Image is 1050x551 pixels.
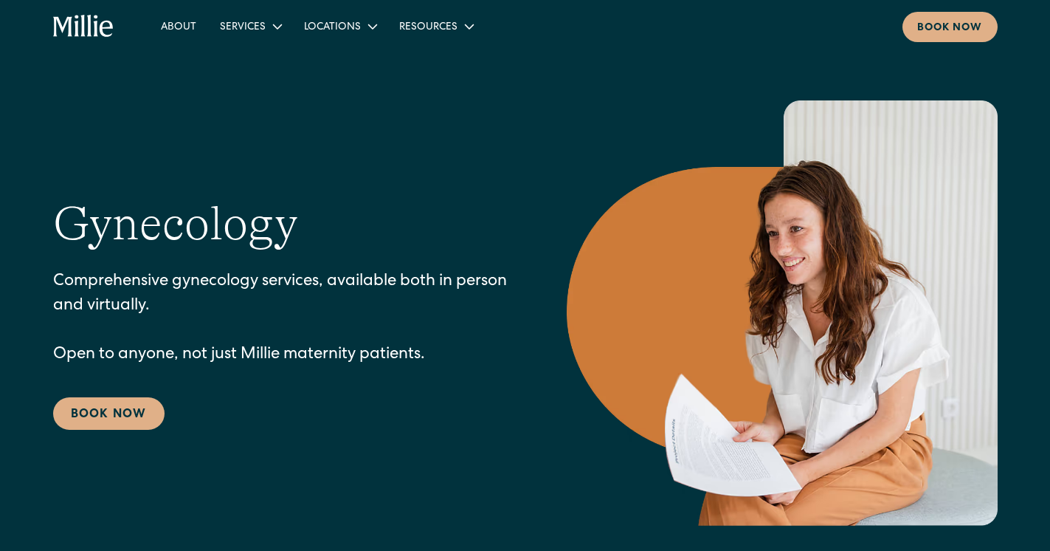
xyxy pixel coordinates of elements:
[567,100,998,526] img: Smiling woman holding documents during a consultation, reflecting supportive guidance in maternit...
[304,20,361,35] div: Locations
[917,21,983,36] div: Book now
[149,14,208,38] a: About
[53,15,114,38] a: home
[387,14,484,38] div: Resources
[53,270,508,368] p: Comprehensive gynecology services, available both in person and virtually. Open to anyone, not ju...
[220,20,266,35] div: Services
[53,397,165,430] a: Book Now
[292,14,387,38] div: Locations
[208,14,292,38] div: Services
[399,20,457,35] div: Resources
[53,196,298,253] h1: Gynecology
[902,12,998,42] a: Book now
